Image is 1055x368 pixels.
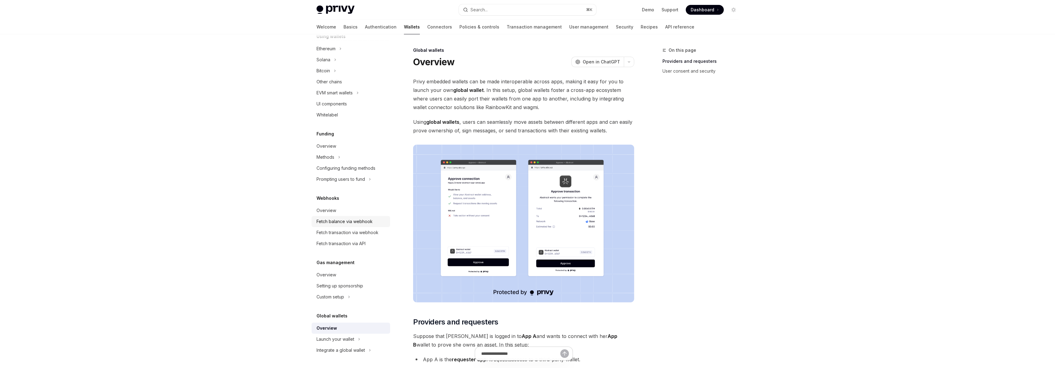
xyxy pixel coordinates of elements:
a: Overview [312,141,390,152]
a: Configuring funding methods [312,163,390,174]
img: images/Crossapp.png [413,145,634,302]
a: Dashboard [686,5,724,15]
a: Overview [312,323,390,334]
h5: Global wallets [316,312,347,320]
h5: Funding [316,130,334,138]
a: Authentication [365,20,397,34]
a: Providers and requesters [662,56,743,66]
strong: global wallets [426,119,459,125]
a: User management [569,20,608,34]
img: light logo [316,6,355,14]
div: Overview [316,142,336,150]
span: On this page [669,47,696,54]
div: Solana [316,56,330,63]
a: Fetch transaction via webhook [312,227,390,238]
div: Search... [470,6,488,13]
a: Basics [343,20,358,34]
a: Transaction management [507,20,562,34]
div: Whitelabel [316,111,338,119]
a: Fetch balance via webhook [312,216,390,227]
span: ⌘ K [586,7,593,12]
a: User consent and security [662,66,743,76]
div: Launch your wallet [316,336,354,343]
a: Other chains [312,76,390,87]
a: Whitelabel [312,109,390,120]
span: Providers and requesters [413,317,498,327]
strong: global wallet [453,87,484,93]
div: Setting up sponsorship [316,282,363,290]
div: Other chains [316,78,342,85]
a: UI components [312,98,390,109]
button: Open in ChatGPT [571,57,624,67]
a: Overview [312,269,390,280]
a: Connectors [427,20,452,34]
div: Ethereum [316,45,336,52]
a: Setting up sponsorship [312,280,390,291]
div: Overview [316,271,336,279]
div: Bitcoin [316,67,330,74]
span: Privy embedded wallets can be made interoperable across apps, making it easy for you to launch yo... [413,77,634,112]
h1: Overview [413,56,455,67]
div: Methods [316,154,334,161]
a: Overview [312,205,390,216]
span: Open in ChatGPT [583,59,620,65]
div: Configuring funding methods [316,165,375,172]
strong: App A [522,333,536,339]
div: UI components [316,100,347,108]
div: Overview [316,207,336,214]
a: Fetch transaction via API [312,238,390,249]
div: Integrate a global wallet [316,347,365,354]
h5: Gas management [316,259,355,266]
div: Global wallets [413,47,634,53]
div: EVM smart wallets [316,89,353,97]
a: Welcome [316,20,336,34]
div: Prompting users to fund [316,176,365,183]
div: Custom setup [316,293,344,301]
span: Using , users can seamlessly move assets between different apps and can easily prove ownership of... [413,118,634,135]
div: Overview [316,324,337,332]
h5: Webhooks [316,195,339,202]
span: Suppose that [PERSON_NAME] is logged in to and wants to connect with her wallet to prove she owns... [413,332,634,349]
button: Toggle dark mode [729,5,738,15]
div: Fetch balance via webhook [316,218,373,225]
a: Demo [642,7,654,13]
a: API reference [665,20,694,34]
div: Fetch transaction via API [316,240,366,247]
a: Recipes [641,20,658,34]
a: Security [616,20,633,34]
button: Send message [560,349,569,358]
div: Fetch transaction via webhook [316,229,378,236]
a: Policies & controls [459,20,499,34]
a: Wallets [404,20,420,34]
button: Search...⌘K [459,4,596,15]
a: Support [662,7,678,13]
span: Dashboard [691,7,714,13]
